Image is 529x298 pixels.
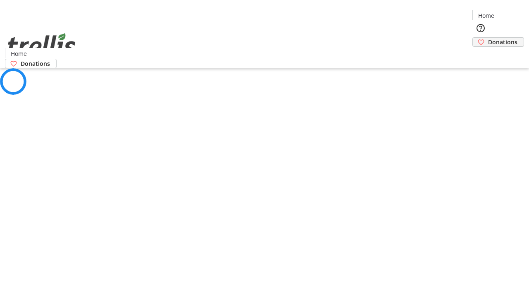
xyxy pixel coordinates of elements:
[488,38,517,46] span: Donations
[21,59,50,68] span: Donations
[473,11,499,20] a: Home
[11,49,27,58] span: Home
[472,20,489,36] button: Help
[472,37,524,47] a: Donations
[472,47,489,63] button: Cart
[5,24,79,65] img: Orient E2E Organization ZCeU0LDOI7's Logo
[478,11,494,20] span: Home
[5,49,32,58] a: Home
[5,59,57,68] a: Donations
